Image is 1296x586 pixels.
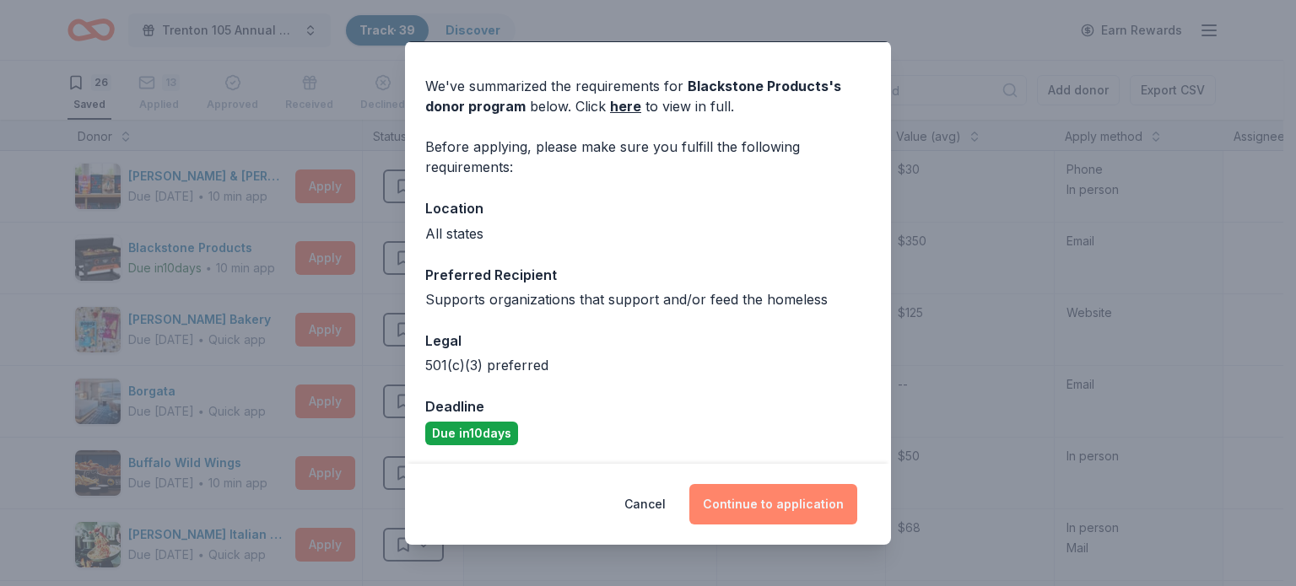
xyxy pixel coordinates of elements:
[425,137,871,177] div: Before applying, please make sure you fulfill the following requirements:
[425,76,871,116] div: We've summarized the requirements for below. Click to view in full.
[425,197,871,219] div: Location
[425,330,871,352] div: Legal
[425,289,871,309] div: Supports organizations that support and/or feed the homeless
[624,484,666,524] button: Cancel
[425,223,871,244] div: All states
[425,355,871,375] div: 501(c)(3) preferred
[689,484,857,524] button: Continue to application
[425,422,518,445] div: Due in 10 days
[425,395,871,417] div: Deadline
[425,264,871,286] div: Preferred Recipient
[610,96,641,116] a: here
